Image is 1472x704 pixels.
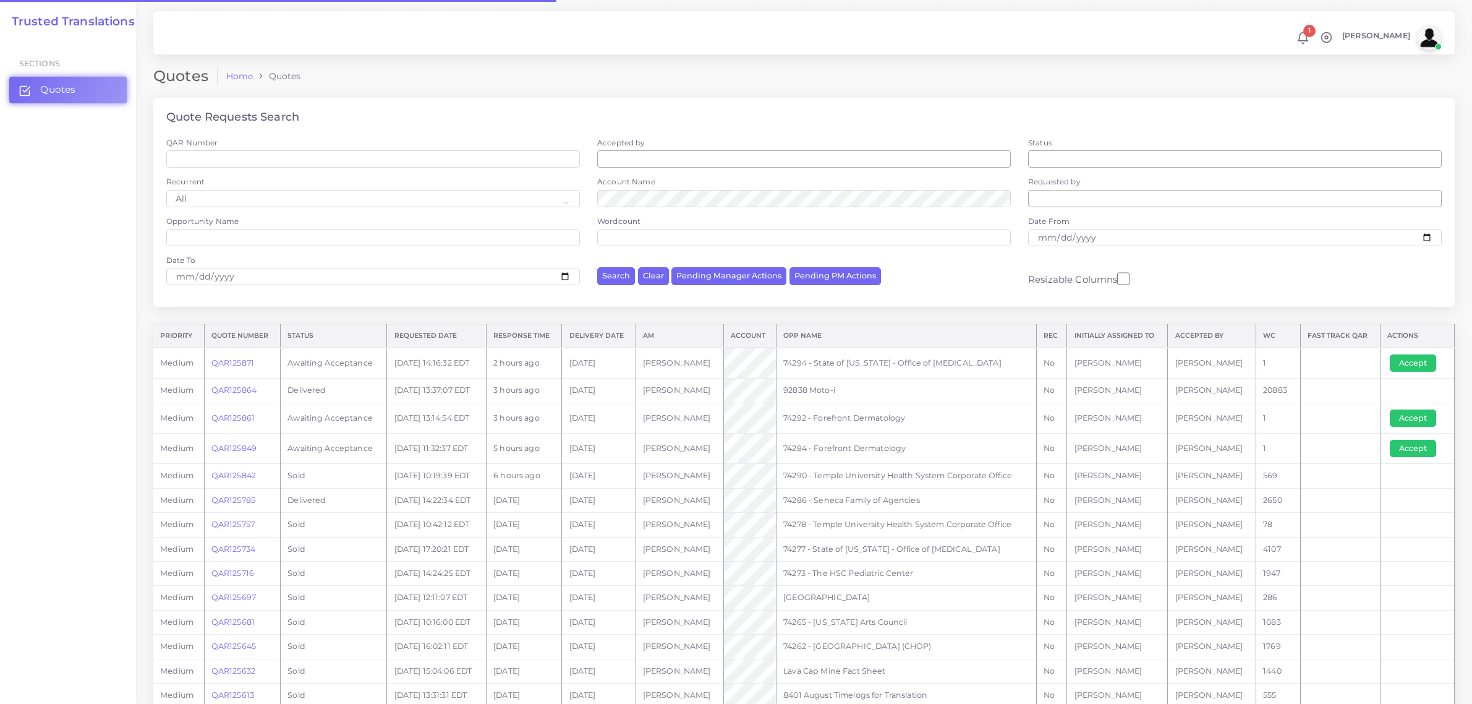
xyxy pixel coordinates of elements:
[638,267,669,285] button: Clear
[636,403,724,433] td: [PERSON_NAME]
[211,690,254,700] a: QAR125613
[1067,488,1168,512] td: [PERSON_NAME]
[636,488,724,512] td: [PERSON_NAME]
[562,488,636,512] td: [DATE]
[636,464,724,488] td: [PERSON_NAME]
[597,176,655,187] label: Account Name
[1067,537,1168,561] td: [PERSON_NAME]
[1256,537,1300,561] td: 4107
[1036,659,1067,683] td: No
[211,642,256,651] a: QAR125645
[1390,413,1445,422] a: Accept
[1256,403,1300,433] td: 1
[1168,610,1256,634] td: [PERSON_NAME]
[776,488,1036,512] td: 74286 - Seneca Family of Agencies
[1067,433,1168,463] td: [PERSON_NAME]
[211,471,256,480] a: QAR125842
[486,464,561,488] td: 6 hours ago
[724,325,776,348] th: Account
[1067,325,1168,348] th: Initially Assigned to
[1168,635,1256,659] td: [PERSON_NAME]
[160,544,194,554] span: medium
[1168,433,1256,463] td: [PERSON_NAME]
[1036,379,1067,403] td: No
[1390,440,1436,457] button: Accept
[776,586,1036,610] td: [GEOGRAPHIC_DATA]
[204,325,280,348] th: Quote Number
[1168,488,1256,512] td: [PERSON_NAME]
[486,403,561,433] td: 3 hours ago
[160,690,194,700] span: medium
[1256,659,1300,683] td: 1440
[281,348,387,379] td: Awaiting Acceptance
[211,385,257,395] a: QAR125864
[211,544,255,554] a: QAR125734
[486,488,561,512] td: [DATE]
[160,385,194,395] span: medium
[1168,348,1256,379] td: [PERSON_NAME]
[1256,610,1300,634] td: 1083
[562,513,636,537] td: [DATE]
[1256,348,1300,379] td: 1
[636,610,724,634] td: [PERSON_NAME]
[160,666,194,676] span: medium
[597,137,645,148] label: Accepted by
[562,433,636,463] td: [DATE]
[281,379,387,403] td: Delivered
[776,513,1036,537] td: 74278 - Temple University Health System Corporate Office
[1168,513,1256,537] td: [PERSON_NAME]
[387,561,487,585] td: [DATE] 14:24:25 EDT
[211,520,255,529] a: QAR125757
[1168,586,1256,610] td: [PERSON_NAME]
[1256,325,1300,348] th: WC
[281,537,387,561] td: Sold
[1390,443,1445,452] a: Accept
[1067,379,1168,403] td: [PERSON_NAME]
[387,348,487,379] td: [DATE] 14:16:32 EDT
[776,433,1036,463] td: 74284 - Forefront Dermatology
[1256,586,1300,610] td: 286
[776,659,1036,683] td: Lava Cap Mine Fact Sheet
[160,617,194,627] span: medium
[1036,561,1067,585] td: No
[1028,271,1130,286] label: Resizable Columns
[387,659,487,683] td: [DATE] 15:04:06 EDT
[1036,537,1067,561] td: No
[1390,358,1445,367] a: Accept
[226,70,253,82] a: Home
[387,610,487,634] td: [DATE] 10:16:00 EDT
[776,635,1036,659] td: 74262 - [GEOGRAPHIC_DATA] (CHOP)
[776,561,1036,585] td: 74273 - The HSC Pediatric Center
[160,520,194,529] span: medium
[562,325,636,348] th: Delivery Date
[1256,379,1300,403] td: 20883
[211,666,255,676] a: QAR125632
[387,586,487,610] td: [DATE] 12:11:07 EDT
[3,15,135,29] a: Trusted Translations
[387,513,487,537] td: [DATE] 10:42:12 EDT
[486,325,561,348] th: Response Time
[211,358,254,367] a: QAR125871
[1067,513,1168,537] td: [PERSON_NAME]
[1168,537,1256,561] td: [PERSON_NAME]
[1028,137,1052,148] label: Status
[160,593,194,602] span: medium
[1067,586,1168,610] td: [PERSON_NAME]
[776,379,1036,403] td: 92838 Moto-i
[387,325,487,348] th: Requested Date
[211,593,256,602] a: QAR125697
[1256,635,1300,659] td: 1769
[486,659,561,683] td: [DATE]
[562,403,636,433] td: [DATE]
[1028,216,1070,226] label: Date From
[281,513,387,537] td: Sold
[1036,513,1067,537] td: No
[562,537,636,561] td: [DATE]
[166,176,205,187] label: Recurrent
[1168,464,1256,488] td: [PERSON_NAME]
[160,496,194,505] span: medium
[776,325,1036,348] th: Opp Name
[1256,433,1300,463] td: 1
[153,67,218,85] h2: Quotes
[1256,561,1300,585] td: 1947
